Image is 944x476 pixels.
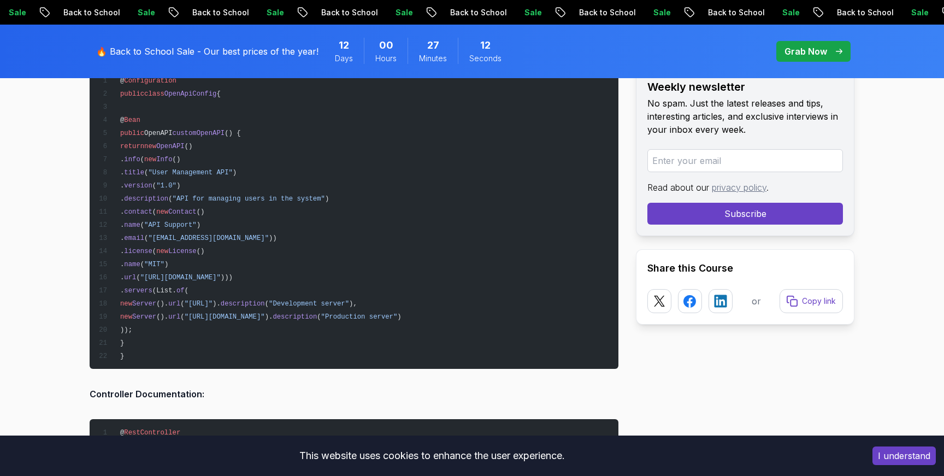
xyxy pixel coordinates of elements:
[419,53,447,64] span: Minutes
[714,7,749,18] p: Sale
[124,248,152,255] span: license
[221,300,265,308] span: description
[325,195,329,203] span: )
[339,38,349,53] span: 12 Days
[120,339,124,347] span: }
[124,182,152,190] span: version
[173,156,181,163] span: ()
[197,248,205,255] span: ()
[327,7,362,18] p: Sale
[120,248,124,255] span: .
[185,300,213,308] span: "[URL]"
[96,45,318,58] p: 🔥 Back to School Sale - Our best prices of the year!
[647,181,843,194] p: Read about our .
[120,313,132,321] span: new
[152,287,176,295] span: (List.
[156,248,168,255] span: new
[120,274,124,281] span: .
[176,182,180,190] span: )
[156,313,168,321] span: ().
[156,300,168,308] span: ().
[120,300,132,308] span: new
[185,143,193,150] span: ()
[180,300,184,308] span: (
[585,7,620,18] p: Sale
[120,208,124,216] span: .
[647,97,843,136] p: No spam. Just the latest releases and tips, interesting articles, and exclusive interviews in you...
[69,7,104,18] p: Sale
[120,156,124,163] span: .
[144,261,164,268] span: "MIT"
[120,130,144,137] span: public
[769,7,843,18] p: Back to School
[124,156,140,163] span: info
[269,300,349,308] span: "Development server"
[120,352,124,360] span: }
[124,261,140,268] span: name
[225,130,240,137] span: () {
[144,234,148,242] span: (
[124,429,180,437] span: RestController
[197,221,200,229] span: )
[120,221,124,229] span: .
[144,143,156,150] span: new
[173,130,225,137] span: customOpenAPI
[90,389,204,399] strong: Controller Documentation:
[8,444,856,468] div: This website uses cookies to enhance the user experience.
[843,7,878,18] p: Sale
[140,274,221,281] span: "[URL][DOMAIN_NAME]"
[124,287,152,295] span: servers
[124,208,152,216] span: contact
[144,221,197,229] span: "API Support"
[784,45,827,58] p: Grab Now
[140,221,144,229] span: (
[120,90,144,98] span: public
[124,169,144,177] span: title
[132,313,156,321] span: Server
[427,38,439,53] span: 27 Minutes
[124,234,144,242] span: email
[120,287,124,295] span: .
[397,313,401,321] span: )
[152,182,156,190] span: (
[185,313,265,321] span: "[URL][DOMAIN_NAME]"
[233,169,237,177] span: )
[156,143,184,150] span: OpenAPI
[216,90,220,98] span: {
[469,53,501,64] span: Seconds
[144,130,172,137] span: OpenAPI
[647,203,843,225] button: Subscribe
[124,274,136,281] span: url
[375,53,397,64] span: Hours
[164,261,168,268] span: )
[780,289,843,313] button: Copy link
[168,195,172,203] span: (
[120,234,124,242] span: .
[156,182,176,190] span: "1.0"
[132,300,156,308] span: Server
[136,274,140,281] span: (
[120,261,124,268] span: .
[124,195,168,203] span: description
[120,143,144,150] span: return
[185,287,188,295] span: (
[349,300,357,308] span: ),
[124,221,140,229] span: name
[802,296,836,307] p: Copy link
[647,261,843,276] h2: Share this Course
[148,169,232,177] span: "User Management API"
[480,38,491,53] span: 12 Seconds
[120,77,124,85] span: @
[265,313,273,321] span: ).
[511,7,585,18] p: Back to School
[379,38,393,53] span: 0 Hours
[148,234,269,242] span: "[EMAIL_ADDRESS][DOMAIN_NAME]"
[180,313,184,321] span: (
[144,156,156,163] span: new
[265,300,269,308] span: (
[168,313,180,321] span: url
[168,248,196,255] span: License
[176,287,185,295] span: of
[253,7,327,18] p: Back to School
[124,7,198,18] p: Back to School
